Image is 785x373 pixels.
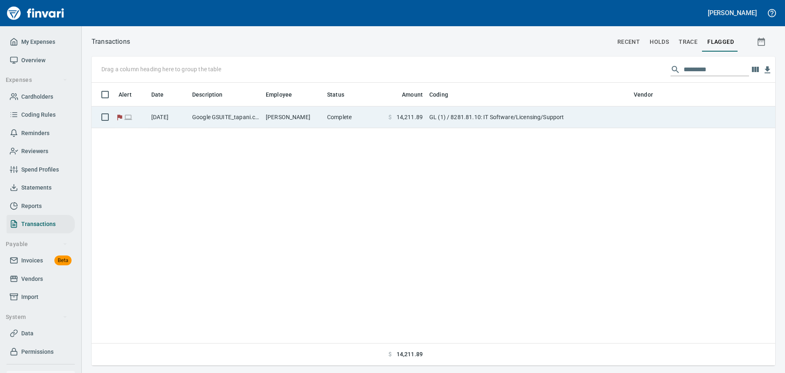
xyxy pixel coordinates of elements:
[21,274,43,284] span: Vendors
[708,9,757,17] h5: [PERSON_NAME]
[7,88,75,106] a: Cardholders
[54,256,72,265] span: Beta
[92,37,130,47] p: Transactions
[397,113,423,121] span: 14,211.89
[21,347,54,357] span: Permissions
[761,64,774,76] button: Download Table
[151,90,175,99] span: Date
[21,219,56,229] span: Transactions
[7,251,75,270] a: InvoicesBeta
[21,37,55,47] span: My Expenses
[391,90,423,99] span: Amount
[119,90,142,99] span: Alert
[21,183,52,193] span: Statements
[6,239,67,249] span: Payable
[706,7,759,19] button: [PERSON_NAME]
[101,65,221,73] p: Drag a column heading here to group the table
[21,92,53,102] span: Cardholders
[21,165,59,175] span: Spend Profiles
[21,255,43,266] span: Invoices
[7,343,75,361] a: Permissions
[397,350,423,359] span: 14,211.89
[426,106,630,128] td: GL (1) / 8281.81.10: IT Software/Licensing/Support
[707,37,734,47] span: flagged
[7,124,75,142] a: Reminders
[7,106,75,124] a: Coding Rules
[124,114,132,120] span: Online transaction
[2,237,71,252] button: Payable
[92,37,130,47] nav: breadcrumb
[617,37,640,47] span: recent
[262,106,324,128] td: [PERSON_NAME]
[327,90,355,99] span: Status
[21,201,42,211] span: Reports
[21,328,34,339] span: Data
[749,63,761,76] button: Choose columns to display
[7,179,75,197] a: Statements
[324,106,385,128] td: Complete
[7,215,75,233] a: Transactions
[266,90,292,99] span: Employee
[327,90,344,99] span: Status
[388,113,392,121] span: $
[6,75,67,85] span: Expenses
[151,90,164,99] span: Date
[192,90,223,99] span: Description
[21,292,38,302] span: Import
[679,37,698,47] span: trace
[402,90,423,99] span: Amount
[7,270,75,288] a: Vendors
[5,3,66,23] img: Finvari
[115,114,124,120] span: Flagged
[119,90,132,99] span: Alert
[650,37,669,47] span: holds
[6,312,67,322] span: System
[7,142,75,161] a: Reviewers
[429,90,459,99] span: Coding
[388,350,392,359] span: $
[634,90,664,99] span: Vendor
[2,72,71,88] button: Expenses
[7,324,75,343] a: Data
[7,288,75,306] a: Import
[749,32,775,52] button: Show transactions within a particular date range
[7,51,75,70] a: Overview
[21,128,49,138] span: Reminders
[21,55,45,66] span: Overview
[634,90,653,99] span: Vendor
[266,90,303,99] span: Employee
[7,161,75,179] a: Spend Profiles
[148,106,189,128] td: [DATE]
[21,146,48,156] span: Reviewers
[7,33,75,51] a: My Expenses
[192,90,233,99] span: Description
[2,310,71,325] button: System
[189,106,262,128] td: Google GSUITE_tapani.c Mountain View [GEOGRAPHIC_DATA]
[429,90,448,99] span: Coding
[21,110,56,120] span: Coding Rules
[7,197,75,215] a: Reports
